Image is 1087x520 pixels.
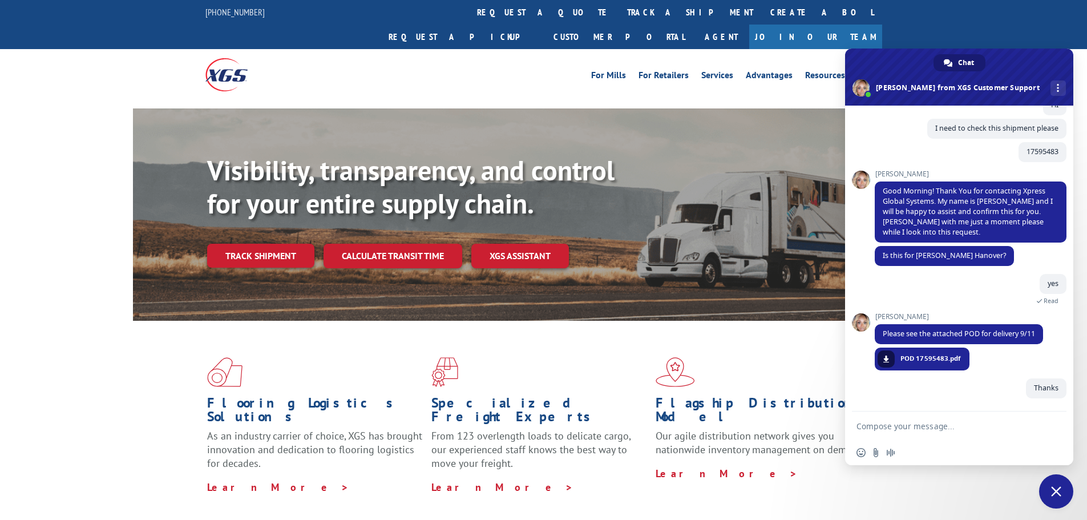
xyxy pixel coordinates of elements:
a: For Mills [591,71,626,83]
span: POD 17595483.pdf [900,353,961,364]
a: Resources [805,71,845,83]
h1: Specialized Freight Experts [431,396,647,429]
img: xgs-icon-focused-on-flooring-red [431,357,458,387]
span: Good Morning! Thank You for contacting Xpress Global Systems. My name is [PERSON_NAME] and I will... [883,186,1053,237]
span: Insert an emoji [856,448,866,457]
a: Track shipment [207,244,314,268]
span: I need to check this shipment please [935,123,1058,133]
img: xgs-icon-flagship-distribution-model-red [656,357,695,387]
h1: Flagship Distribution Model [656,396,871,429]
span: [PERSON_NAME] [875,170,1066,178]
span: As an industry carrier of choice, XGS has brought innovation and dedication to flooring logistics... [207,429,422,470]
div: More channels [1050,80,1066,96]
a: Services [701,71,733,83]
span: Thanks [1034,383,1058,393]
a: Request a pickup [380,25,545,49]
h1: Flooring Logistics Solutions [207,396,423,429]
span: Our agile distribution network gives you nationwide inventory management on demand. [656,429,866,456]
a: Customer Portal [545,25,693,49]
span: Audio message [886,448,895,457]
a: Calculate transit time [324,244,462,268]
a: Advantages [746,71,793,83]
a: Learn More > [656,467,798,480]
a: Learn More > [431,481,573,494]
textarea: Compose your message... [856,421,1037,432]
span: [PERSON_NAME] [875,313,1043,321]
span: Please see the attached POD for delivery 9/11 [883,329,1035,338]
a: Agent [693,25,749,49]
div: Chat [934,54,985,71]
a: XGS ASSISTANT [471,244,569,268]
a: Join Our Team [749,25,882,49]
b: Visibility, transparency, and control for your entire supply chain. [207,152,615,221]
span: Read [1044,297,1058,305]
div: Close chat [1039,474,1073,509]
p: From 123 overlength loads to delicate cargo, our experienced staff knows the best way to move you... [431,429,647,480]
span: Is this for [PERSON_NAME] Hanover? [883,251,1006,260]
a: For Retailers [639,71,689,83]
span: Chat [958,54,974,71]
span: 17595483 [1027,147,1058,156]
span: yes [1048,279,1058,288]
a: Learn More > [207,481,349,494]
a: [PHONE_NUMBER] [205,6,265,18]
img: xgs-icon-total-supply-chain-intelligence-red [207,357,243,387]
span: Send a file [871,448,880,457]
